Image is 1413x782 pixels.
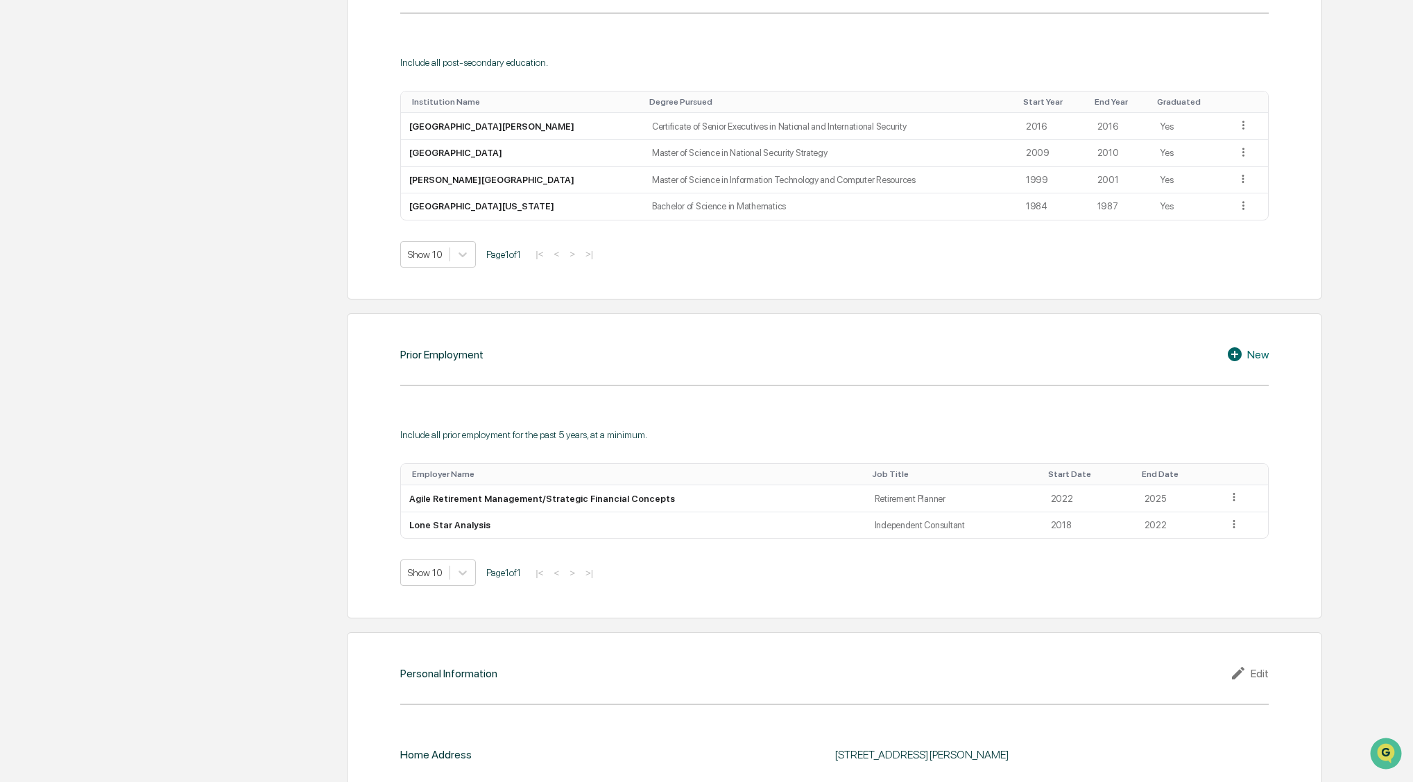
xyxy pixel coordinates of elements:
[486,567,521,578] span: Page 1 of 1
[412,469,860,479] div: Toggle SortBy
[1240,97,1262,107] div: Toggle SortBy
[98,234,168,245] a: Powered byPylon
[400,429,1269,440] div: Include all prior employment for the past 5 years, at a minimum.
[236,110,252,127] button: Start new chat
[581,567,597,579] button: >|
[401,167,644,194] td: [PERSON_NAME][GEOGRAPHIC_DATA]
[1089,167,1152,194] td: 2001
[47,106,228,120] div: Start new chat
[14,176,25,187] div: 🖐️
[401,485,866,512] td: Agile Retirement Management/Strategic Financial Concepts
[14,29,252,51] p: How can we help?
[1369,736,1406,774] iframe: Open customer support
[400,667,497,680] div: Personal Information
[1089,140,1152,167] td: 2010
[531,567,547,579] button: |<
[644,113,1018,140] td: Certificate of Senior Executives in National and International Security
[1089,113,1152,140] td: 2016
[581,248,597,260] button: >|
[644,167,1018,194] td: Master of Science in Information Technology and Computer Resources
[1018,140,1089,167] td: 2009
[1151,140,1228,167] td: Yes
[400,748,472,761] div: Home Address
[644,193,1018,220] td: Bachelor of Science in Mathematics
[114,175,172,189] span: Attestations
[47,120,175,131] div: We're available if you need us!
[138,235,168,245] span: Pylon
[1226,346,1269,363] div: New
[1089,193,1152,220] td: 1987
[401,193,644,220] td: [GEOGRAPHIC_DATA][US_STATE]
[400,348,483,361] div: Prior Employment
[549,567,563,579] button: <
[1136,485,1219,512] td: 2025
[412,97,638,107] div: Toggle SortBy
[1023,97,1084,107] div: Toggle SortBy
[401,512,866,539] td: Lone Star Analysis
[866,512,1043,539] td: Independent Consultant
[101,176,112,187] div: 🗄️
[95,169,178,194] a: 🗄️Attestations
[549,248,563,260] button: <
[872,469,1037,479] div: Toggle SortBy
[28,175,89,189] span: Preclearance
[1018,167,1089,194] td: 1999
[1136,512,1219,539] td: 2022
[401,113,644,140] td: [GEOGRAPHIC_DATA][PERSON_NAME]
[1018,113,1089,140] td: 2016
[401,140,644,167] td: [GEOGRAPHIC_DATA]
[1043,485,1136,512] td: 2022
[400,57,1269,68] div: Include all post-secondary education.
[565,567,579,579] button: >
[1142,469,1214,479] div: Toggle SortBy
[486,249,521,260] span: Page 1 of 1
[28,201,87,215] span: Data Lookup
[8,169,95,194] a: 🖐️Preclearance
[14,202,25,214] div: 🔎
[8,195,93,220] a: 🔎Data Lookup
[1018,193,1089,220] td: 1984
[565,248,579,260] button: >
[1151,113,1228,140] td: Yes
[1151,167,1228,194] td: Yes
[866,485,1043,512] td: Retirement Planner
[1231,469,1262,479] div: Toggle SortBy
[644,140,1018,167] td: Master of Science in National Security Strategy
[834,748,1181,761] div: [STREET_ADDRESS][PERSON_NAME]
[14,106,39,131] img: 1746055101610-c473b297-6a78-478c-a979-82029cc54cd1
[1043,512,1136,539] td: 2018
[1157,97,1223,107] div: Toggle SortBy
[1095,97,1147,107] div: Toggle SortBy
[1048,469,1131,479] div: Toggle SortBy
[531,248,547,260] button: |<
[1151,193,1228,220] td: Yes
[649,97,1012,107] div: Toggle SortBy
[1230,665,1269,681] div: Edit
